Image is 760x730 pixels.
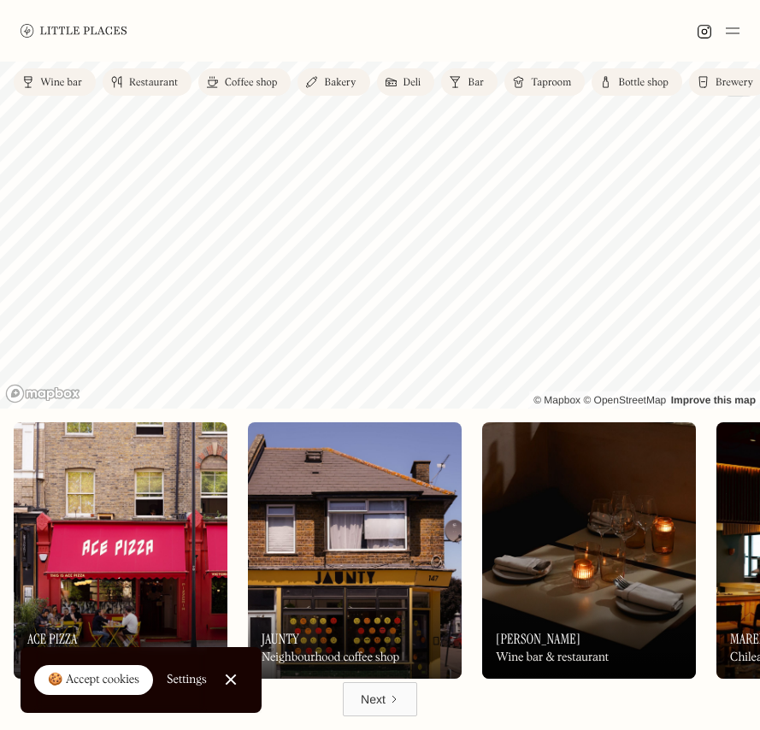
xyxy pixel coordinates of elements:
a: OpenStreetMap [583,394,666,406]
div: Settings [167,674,207,686]
a: Deli [377,68,435,96]
div: Wine bar & restaurant [496,651,609,665]
a: Bottle shop [592,68,682,96]
a: Ace PizzaAce PizzaAce PizzaPlayful pizzeria [14,422,227,679]
a: Close Cookie Popup [214,662,248,697]
div: Brewery [716,78,753,88]
div: Coffee shop [225,78,277,88]
h3: Ace Pizza [27,631,78,647]
div: Bakery [324,78,356,88]
div: Bottle shop [618,78,669,88]
div: Deli [404,78,421,88]
a: Bakery [298,68,369,96]
img: Jaunty [248,422,462,679]
img: Ace Pizza [14,422,227,679]
a: Coffee shop [198,68,291,96]
div: 🍪 Accept cookies [48,672,139,689]
h3: [PERSON_NAME] [496,631,580,647]
div: Wine bar [40,78,82,88]
a: Restaurant [103,68,191,96]
a: Bar [441,68,498,96]
a: Taproom [504,68,585,96]
h3: Jaunty [262,631,299,647]
a: Wine bar [14,68,96,96]
a: Mapbox [533,394,580,406]
a: Next Page [343,682,417,716]
div: Next [361,691,386,708]
div: Bar [468,78,484,88]
a: 🍪 Accept cookies [34,665,153,696]
img: Luna [482,422,696,679]
div: Taproom [531,78,571,88]
a: JauntyJauntyJauntyNeighbourhood coffee shop [248,422,462,679]
a: LunaLuna[PERSON_NAME]Wine bar & restaurant [482,422,696,679]
div: Neighbourhood coffee shop [262,651,399,665]
a: Settings [167,661,207,699]
a: Mapbox homepage [5,384,80,403]
a: Improve this map [671,394,756,406]
div: Restaurant [129,78,178,88]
